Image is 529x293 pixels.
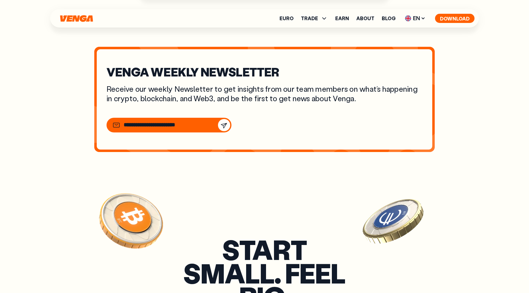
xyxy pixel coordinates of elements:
[405,15,411,21] img: flag-uk
[403,13,428,23] span: EN
[218,119,230,131] button: Subscribe
[107,66,422,77] h2: VENGA WEEKLY NEWSLETTER
[301,15,328,22] span: TRADE
[86,185,177,265] img: BTC
[280,16,294,21] a: Euro
[382,16,396,21] a: Blog
[335,16,349,21] a: Earn
[59,15,94,22] svg: Home
[356,16,374,21] a: About
[435,14,475,23] button: Download
[301,16,318,21] span: TRADE
[107,84,422,103] p: Receive our weekly Newsletter to get insights from our team members on what’s happening in crypto...
[355,183,432,261] img: EURO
